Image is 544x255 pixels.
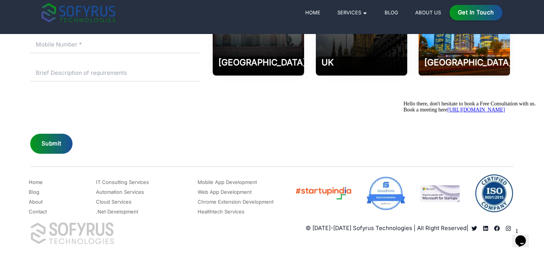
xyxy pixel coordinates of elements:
[468,226,480,231] a: Read more about Sofyrus technologies
[400,98,536,221] iframe: chat widget
[198,178,257,187] a: Mobile App Development
[29,197,43,206] a: About
[413,8,444,17] a: About Us
[30,65,199,82] input: Brief Description of requirements
[366,176,406,210] img: Good Firms
[198,187,252,196] a: Web App Development
[30,93,145,122] iframe: reCAPTCHA
[96,207,138,216] a: .Net Development
[29,207,47,216] a: Contact
[303,8,323,17] a: Home
[42,3,115,22] img: sofyrus
[306,224,468,233] p: © [DATE]-[DATE] Sofyrus Technologies | All Right Reserved |
[424,57,504,68] h2: [GEOGRAPHIC_DATA]
[96,197,131,206] a: Cloud Services
[480,226,491,231] a: Read more about Sofyrus technologies development company
[30,223,114,244] img: Sofyrus Technologies Company
[321,57,402,68] h2: UK
[502,226,514,231] a: Sofyrus technologies development company in aligarh
[30,134,73,154] button: Submit
[96,178,149,187] a: IT Consulting Services
[382,8,401,17] a: Blog
[198,197,274,206] a: Chrome Extension Development
[3,3,135,15] span: Hello there, don't hesitate to book a Free Consultation with us. Book a meeting here
[198,207,244,216] a: Healthtech Services
[29,178,43,187] a: Home
[512,225,536,247] iframe: chat widget
[3,3,139,15] div: Hello there, don't hesitate to book a Free Consultation with us.Book a meeting here[URL][DOMAIN_N...
[295,185,352,201] img: Startup India
[29,187,39,196] a: Blog
[96,187,144,196] a: Automation Services
[47,9,104,15] a: [URL][DOMAIN_NAME]
[335,8,371,17] a: Services 🞃
[218,57,298,68] h2: [GEOGRAPHIC_DATA]
[491,226,502,231] a: Read more about Sofyrus technologies development company
[450,5,503,20] a: Get in Touch
[30,36,199,53] input: Mobile Number *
